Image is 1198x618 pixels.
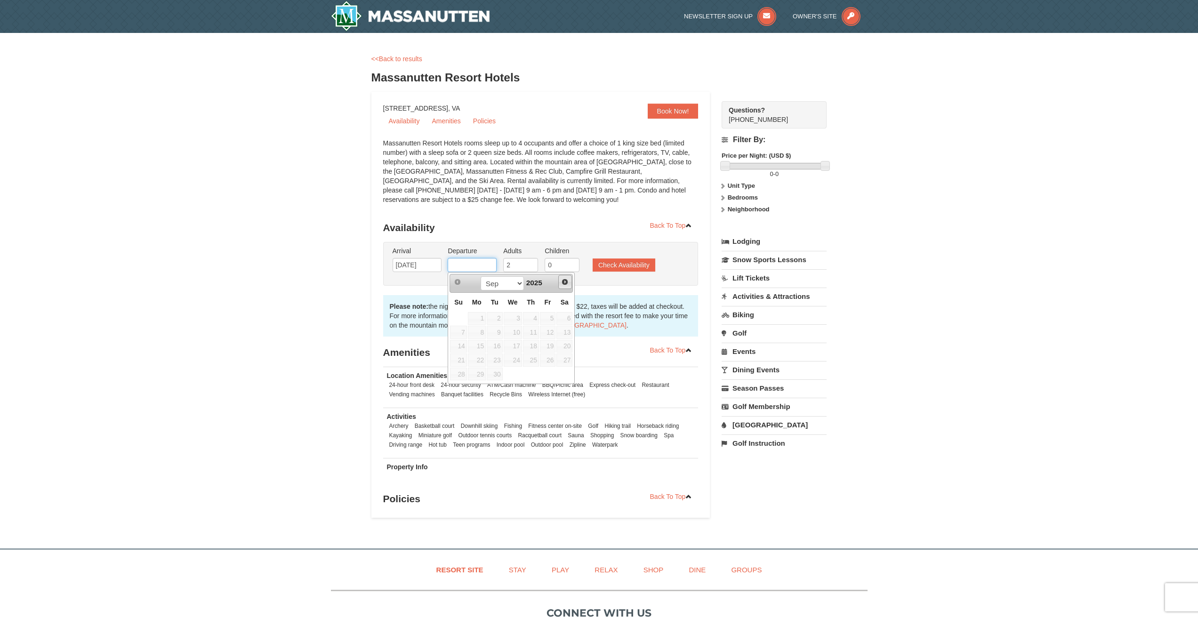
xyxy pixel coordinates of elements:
[468,340,486,353] span: 15
[684,13,776,20] a: Newsletter Sign Up
[644,218,699,233] a: Back To Top
[485,380,539,390] li: ATM/Cash machine
[722,306,827,323] a: Biking
[387,421,411,431] li: Archery
[583,559,629,580] a: Relax
[439,390,486,399] li: Banquet facilities
[487,326,503,339] span: 9
[722,251,827,268] a: Snow Sports Lessons
[487,390,524,399] li: Recycle Bins
[426,114,466,128] a: Amenities
[371,92,710,518] div: [STREET_ADDRESS], VA
[438,380,483,390] li: 24-hour security
[503,339,523,353] td: unAvailable
[793,13,837,20] span: Owner's Site
[728,194,758,201] strong: Bedrooms
[448,246,497,256] label: Departure
[456,431,514,440] li: Outdoor tennis courts
[451,275,464,289] a: Prev
[387,463,428,471] strong: Property Info
[504,312,522,325] span: 3
[722,324,827,342] a: Golf
[468,326,486,339] span: 8
[468,312,486,325] span: 1
[494,440,527,449] li: Indoor pool
[722,269,827,287] a: Lift Tickets
[497,559,538,580] a: Stay
[722,361,827,378] a: Dining Events
[539,325,556,339] td: unAvailable
[677,559,717,580] a: Dine
[561,278,569,286] span: Next
[412,421,457,431] li: Basketball court
[632,559,675,580] a: Shop
[383,490,699,508] h3: Policies
[504,326,522,339] span: 10
[387,431,415,440] li: Kayaking
[556,339,573,353] td: unAvailable
[450,353,467,367] td: unAvailable
[450,325,467,339] td: unAvailable
[371,55,422,63] a: <<Back to results
[450,339,467,353] td: unAvailable
[467,339,486,353] td: unAvailable
[486,312,503,326] td: unAvailable
[387,380,437,390] li: 24-hour front desk
[587,380,638,390] li: Express check-out
[565,431,586,440] li: Sauna
[331,1,490,31] a: Massanutten Resort
[467,312,486,326] td: unAvailable
[486,353,503,367] td: unAvailable
[527,298,535,306] span: Thursday
[487,368,503,381] span: 30
[486,367,503,381] td: unAvailable
[526,279,542,287] span: 2025
[491,298,498,306] span: Tuesday
[793,13,860,20] a: Owner's Site
[567,440,588,449] li: Zipline
[545,246,579,256] label: Children
[458,421,500,431] li: Downhill skiing
[556,325,573,339] td: unAvailable
[486,325,503,339] td: unAvailable
[586,421,601,431] li: Golf
[540,559,581,580] a: Play
[468,368,486,381] span: 29
[383,114,426,128] a: Availability
[387,413,416,420] strong: Activities
[722,416,827,433] a: [GEOGRAPHIC_DATA]
[387,440,425,449] li: Driving range
[561,298,569,306] span: Saturday
[722,434,827,452] a: Golf Instruction
[523,340,539,353] span: 18
[450,353,466,367] span: 21
[523,312,539,326] td: unAvailable
[416,431,454,440] li: Miniature golf
[644,490,699,504] a: Back To Top
[504,340,522,353] span: 17
[722,152,791,159] strong: Price per Night: (USD $)
[454,298,463,306] span: Sunday
[487,353,503,367] span: 23
[618,431,660,440] li: Snow boarding
[544,298,551,306] span: Friday
[503,246,538,256] label: Adults
[486,339,503,353] td: unAvailable
[387,372,448,379] strong: Location Amenities
[729,105,810,123] span: [PHONE_NUMBER]
[556,312,572,325] span: 6
[504,353,522,367] span: 24
[722,233,827,250] a: Lodging
[425,559,495,580] a: Resort Site
[540,312,556,325] span: 5
[523,312,539,325] span: 4
[383,138,699,214] div: Massanutten Resort Hotels rooms sleep up to 4 occupants and offer a choice of 1 king size bed (li...
[523,353,539,367] span: 25
[540,380,586,390] li: BBQ/Picnic area
[390,303,428,310] strong: Please note:
[556,353,573,367] td: unAvailable
[472,298,482,306] span: Monday
[487,312,503,325] span: 2
[728,206,770,213] strong: Neighborhood
[523,326,539,339] span: 11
